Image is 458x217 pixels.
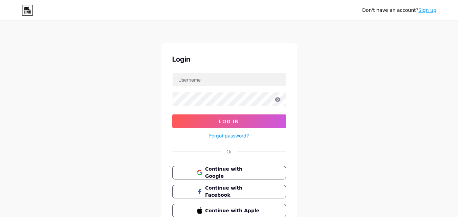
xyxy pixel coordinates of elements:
[172,166,286,179] button: Continue with Google
[172,54,286,64] div: Login
[173,73,286,86] input: Username
[205,185,261,199] span: Continue with Facebook
[219,118,239,124] span: Log In
[362,7,436,14] div: Don't have an account?
[205,166,261,180] span: Continue with Google
[418,7,436,13] a: Sign up
[172,185,286,198] button: Continue with Facebook
[205,207,261,214] span: Continue with Apple
[209,132,249,139] a: Forgot password?
[172,114,286,128] button: Log In
[226,148,232,155] div: Or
